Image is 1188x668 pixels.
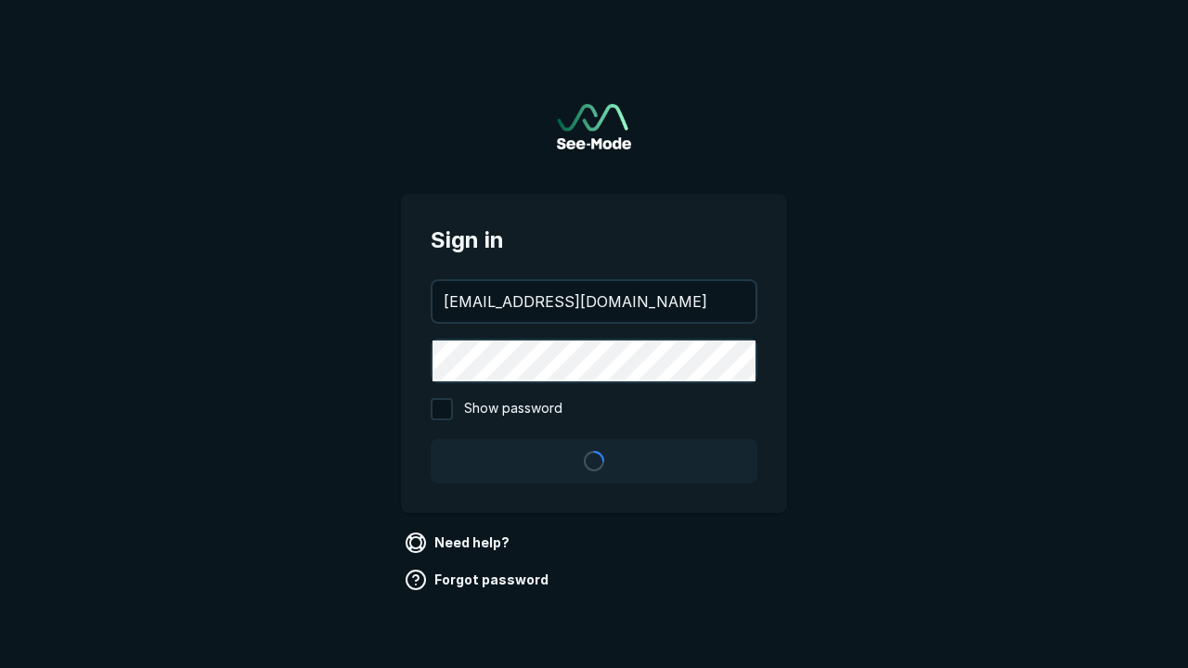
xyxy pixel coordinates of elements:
input: your@email.com [433,281,755,322]
a: Need help? [401,528,517,558]
img: See-Mode Logo [557,104,631,149]
span: Show password [464,398,562,420]
span: Sign in [431,224,757,257]
a: Forgot password [401,565,556,595]
a: Go to sign in [557,104,631,149]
